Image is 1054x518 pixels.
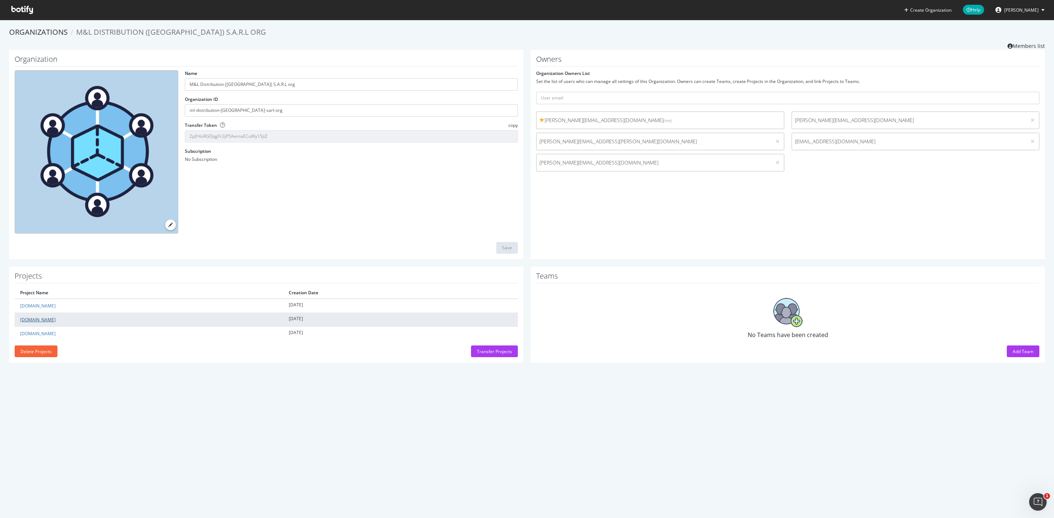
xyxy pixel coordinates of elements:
div: No Subscription [185,156,518,162]
h1: Projects [15,272,518,283]
a: [DOMAIN_NAME] [20,317,56,323]
h1: Teams [536,272,1039,283]
div: Transfer Projects [477,348,512,355]
small: (me) [664,118,672,123]
button: [PERSON_NAME] [990,4,1050,16]
a: Delete Projects [15,348,57,355]
a: Organizations [9,27,68,37]
a: Members list [1008,41,1045,50]
div: Add Team [1013,348,1034,355]
div: Delete Projects [20,348,52,355]
a: [DOMAIN_NAME] [20,330,56,337]
button: Transfer Projects [471,345,518,357]
span: Nicolas Beaucourt [1004,7,1039,13]
img: No Teams have been created [773,298,803,327]
input: Organization ID [185,104,518,117]
button: Create Organization [904,7,952,14]
a: [DOMAIN_NAME] [20,303,56,309]
ol: breadcrumbs [9,27,1045,38]
label: Transfer Token [185,122,217,128]
span: [PERSON_NAME][EMAIL_ADDRESS][DOMAIN_NAME] [539,117,781,124]
label: Organization Owners List [536,70,590,76]
th: Project Name [15,287,283,299]
span: M&L Distribution ([GEOGRAPHIC_DATA]) S.A.R.L org [76,27,266,37]
th: Creation Date [283,287,518,299]
span: [PERSON_NAME][EMAIL_ADDRESS][DOMAIN_NAME] [539,159,768,166]
td: [DATE] [283,313,518,326]
td: [DATE] [283,299,518,313]
span: [PERSON_NAME][EMAIL_ADDRESS][PERSON_NAME][DOMAIN_NAME] [539,138,768,145]
iframe: Intercom live chat [1029,493,1047,511]
a: Transfer Projects [471,348,518,355]
div: Set the list of users who can manage all settings of this Organization. Owners can create Teams, ... [536,78,1039,84]
input: User email [536,92,1039,104]
td: [DATE] [283,326,518,340]
span: [EMAIL_ADDRESS][DOMAIN_NAME] [795,138,1024,145]
label: Subscription [185,148,211,154]
span: copy [508,122,518,128]
span: No Teams have been created [748,331,828,339]
button: Delete Projects [15,345,57,357]
div: Save [502,245,512,251]
span: 1 [1044,493,1050,499]
a: Add Team [1007,348,1039,355]
button: Save [496,242,518,254]
input: name [185,78,518,91]
label: Name [185,70,197,76]
button: Add Team [1007,345,1039,357]
label: Organization ID [185,96,218,102]
span: Help [963,5,984,15]
span: [PERSON_NAME][EMAIL_ADDRESS][DOMAIN_NAME] [795,117,1024,124]
h1: Owners [536,55,1039,67]
h1: Organization [15,55,518,67]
